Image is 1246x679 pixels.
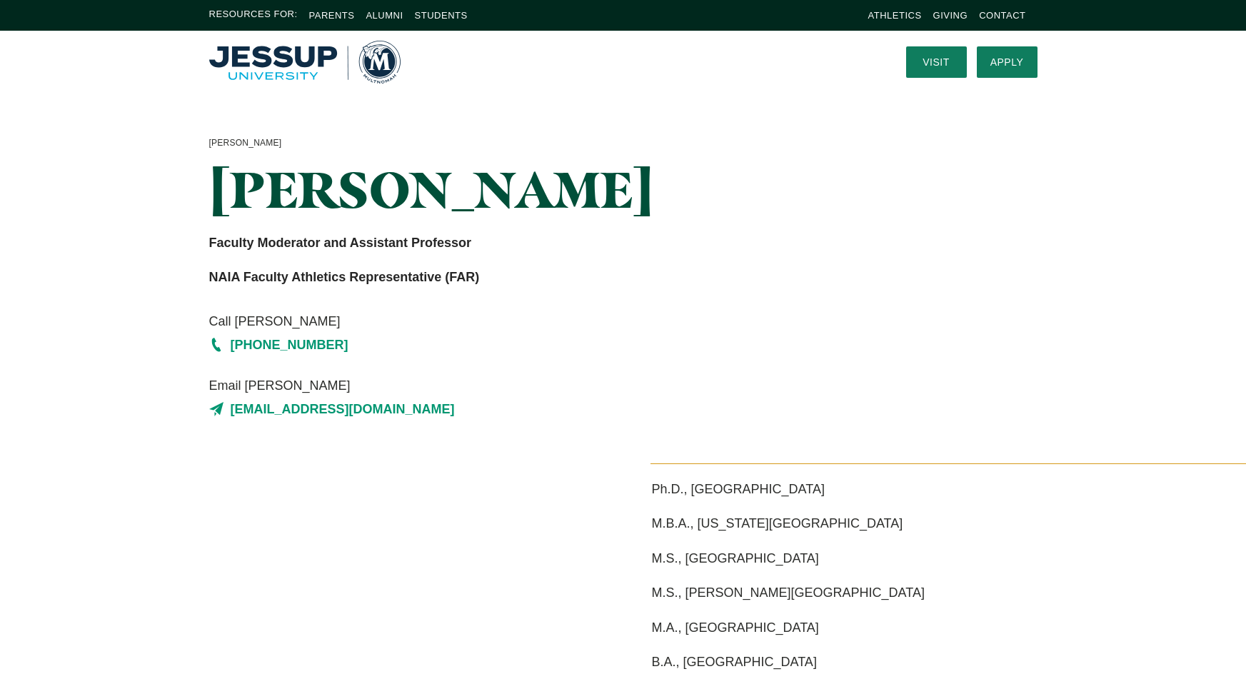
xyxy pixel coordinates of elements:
[209,236,471,250] strong: Faculty Moderator and Assistant Professor
[652,478,1038,501] p: Ph.D., [GEOGRAPHIC_DATA]
[209,7,298,24] span: Resources For:
[652,616,1038,639] p: M.A., [GEOGRAPHIC_DATA]
[209,310,753,333] span: Call [PERSON_NAME]
[209,398,753,421] a: [EMAIL_ADDRESS][DOMAIN_NAME]
[209,333,753,356] a: [PHONE_NUMBER]
[933,10,968,21] a: Giving
[209,41,401,84] img: Multnomah University Logo
[209,162,753,217] h1: [PERSON_NAME]
[209,136,282,151] a: [PERSON_NAME]
[906,46,967,78] a: Visit
[209,41,401,84] a: Home
[415,10,468,21] a: Students
[652,547,1038,570] p: M.S., [GEOGRAPHIC_DATA]
[652,581,1038,604] p: M.S., [PERSON_NAME][GEOGRAPHIC_DATA]
[309,10,355,21] a: Parents
[209,374,753,397] span: Email [PERSON_NAME]
[977,46,1038,78] a: Apply
[652,650,1038,673] p: B.A., [GEOGRAPHIC_DATA]
[366,10,403,21] a: Alumni
[209,270,480,284] strong: NAIA Faculty Athletics Representative (FAR)
[652,512,1038,535] p: M.B.A., [US_STATE][GEOGRAPHIC_DATA]
[979,10,1025,21] a: Contact
[868,10,922,21] a: Athletics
